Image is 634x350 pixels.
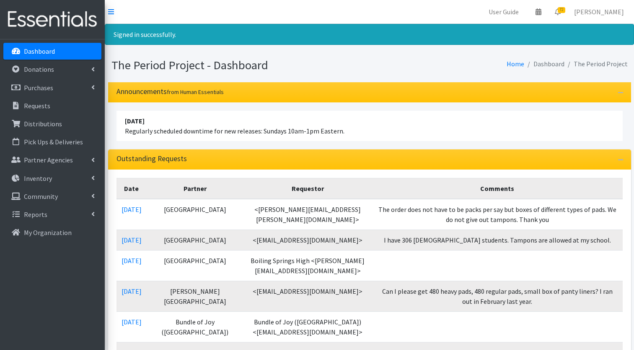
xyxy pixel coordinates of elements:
[111,58,367,73] h1: The Period Project - Dashboard
[24,47,55,55] p: Dashboard
[564,58,628,70] li: The Period Project
[116,178,147,199] th: Date
[24,174,52,183] p: Inventory
[372,230,623,250] td: I have 306 [DEMOGRAPHIC_DATA] students. Tampons are allowed at my school.
[3,79,101,96] a: Purchases
[116,111,623,141] li: Regularly scheduled downtime for new releases: Sundays 10am-1pm Eastern.
[147,230,243,250] td: [GEOGRAPHIC_DATA]
[567,3,631,20] a: [PERSON_NAME]
[548,3,567,20] a: 72
[482,3,525,20] a: User Guide
[3,224,101,241] a: My Organization
[147,281,243,311] td: [PERSON_NAME] [GEOGRAPHIC_DATA]
[507,60,524,68] a: Home
[24,228,72,237] p: My Organization
[243,250,372,281] td: Boiling Springs High <[PERSON_NAME][EMAIL_ADDRESS][DOMAIN_NAME]>
[3,43,101,60] a: Dashboard
[3,151,101,168] a: Partner Agencies
[3,170,101,187] a: Inventory
[147,199,243,230] td: [GEOGRAPHIC_DATA]
[243,281,372,311] td: <[EMAIL_ADDRESS][DOMAIN_NAME]>
[24,210,47,219] p: Reports
[243,311,372,342] td: Bundle of Joy ([GEOGRAPHIC_DATA]) <[EMAIL_ADDRESS][DOMAIN_NAME]>
[243,230,372,250] td: <[EMAIL_ADDRESS][DOMAIN_NAME]>
[3,5,101,34] img: HumanEssentials
[24,65,54,73] p: Donations
[122,205,142,214] a: [DATE]
[524,58,564,70] li: Dashboard
[122,256,142,265] a: [DATE]
[122,287,142,295] a: [DATE]
[243,178,372,199] th: Requestor
[147,250,243,281] td: [GEOGRAPHIC_DATA]
[372,199,623,230] td: The order does not have to be packs per say but boxes of different types of pads. We do not give ...
[3,97,101,114] a: Requests
[24,102,50,110] p: Requests
[558,7,565,13] span: 72
[105,24,634,45] div: Signed in successfully.
[372,178,623,199] th: Comments
[24,120,62,128] p: Distributions
[24,156,73,164] p: Partner Agencies
[24,138,83,146] p: Pick Ups & Deliveries
[147,311,243,342] td: Bundle of Joy ([GEOGRAPHIC_DATA])
[122,236,142,244] a: [DATE]
[3,133,101,150] a: Pick Ups & Deliveries
[372,281,623,311] td: Can I please get 480 heavy pads, 480 regular pads, small box of panty liners? I ran out in Februa...
[116,87,224,96] h3: Announcements
[3,206,101,223] a: Reports
[122,318,142,326] a: [DATE]
[3,115,101,132] a: Distributions
[243,199,372,230] td: <[PERSON_NAME][EMAIL_ADDRESS][PERSON_NAME][DOMAIN_NAME]>
[125,117,145,125] strong: [DATE]
[24,192,58,201] p: Community
[147,178,243,199] th: Partner
[116,154,187,163] h3: Outstanding Requests
[3,61,101,78] a: Donations
[24,84,53,92] p: Purchases
[167,88,224,96] small: from Human Essentials
[3,188,101,205] a: Community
